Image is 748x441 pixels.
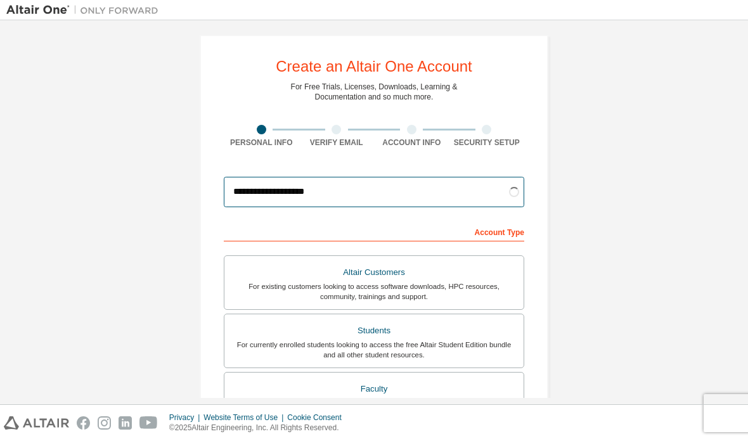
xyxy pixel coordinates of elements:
div: For faculty & administrators of academic institutions administering students and accessing softwa... [232,397,516,418]
div: Altair Customers [232,264,516,281]
div: For Free Trials, Licenses, Downloads, Learning & Documentation and so much more. [291,82,458,102]
div: Cookie Consent [287,412,349,423]
div: Privacy [169,412,203,423]
div: Account Info [374,137,449,148]
div: Create an Altair One Account [276,59,472,74]
div: Personal Info [224,137,299,148]
div: For existing customers looking to access software downloads, HPC resources, community, trainings ... [232,281,516,302]
img: instagram.svg [98,416,111,430]
img: facebook.svg [77,416,90,430]
p: © 2025 Altair Engineering, Inc. All Rights Reserved. [169,423,349,433]
div: For currently enrolled students looking to access the free Altair Student Edition bundle and all ... [232,340,516,360]
img: Altair One [6,4,165,16]
div: Security Setup [449,137,525,148]
div: Faculty [232,380,516,398]
div: Website Terms of Use [203,412,287,423]
div: Students [232,322,516,340]
img: altair_logo.svg [4,416,69,430]
div: Verify Email [299,137,375,148]
div: Account Type [224,221,524,241]
img: linkedin.svg [119,416,132,430]
img: youtube.svg [139,416,158,430]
